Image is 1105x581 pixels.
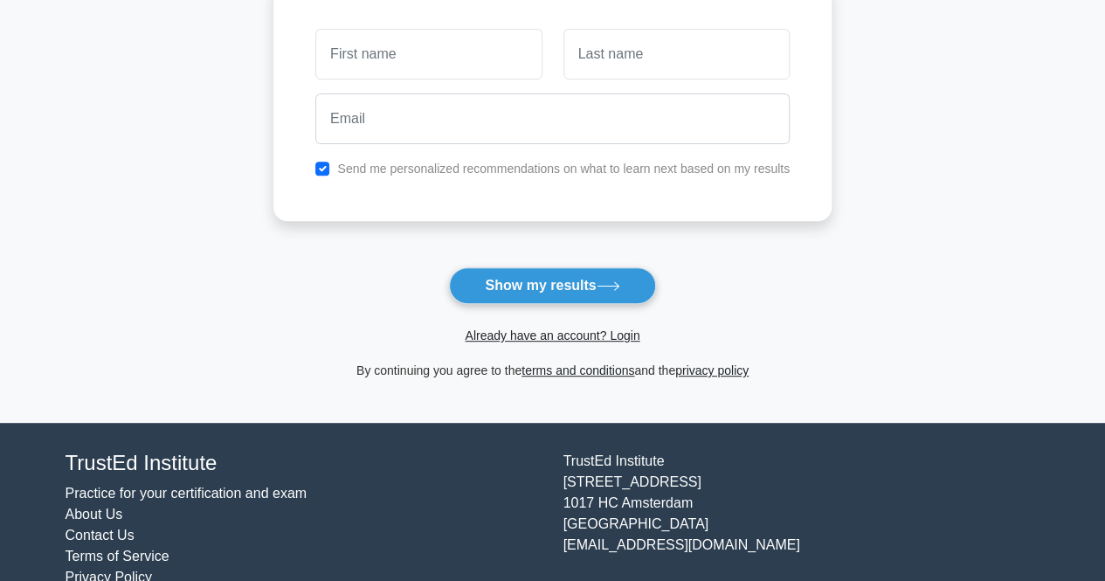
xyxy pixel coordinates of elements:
input: First name [315,29,542,80]
a: Contact Us [66,528,135,543]
a: Terms of Service [66,549,169,564]
h4: TrustEd Institute [66,451,542,476]
a: Already have an account? Login [465,329,639,342]
button: Show my results [449,267,655,304]
a: terms and conditions [521,363,634,377]
div: By continuing you agree to the and the [263,360,842,381]
label: Send me personalized recommendations on what to learn next based on my results [337,162,790,176]
a: About Us [66,507,123,522]
input: Email [315,93,790,144]
input: Last name [563,29,790,80]
a: Practice for your certification and exam [66,486,307,501]
a: privacy policy [675,363,749,377]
